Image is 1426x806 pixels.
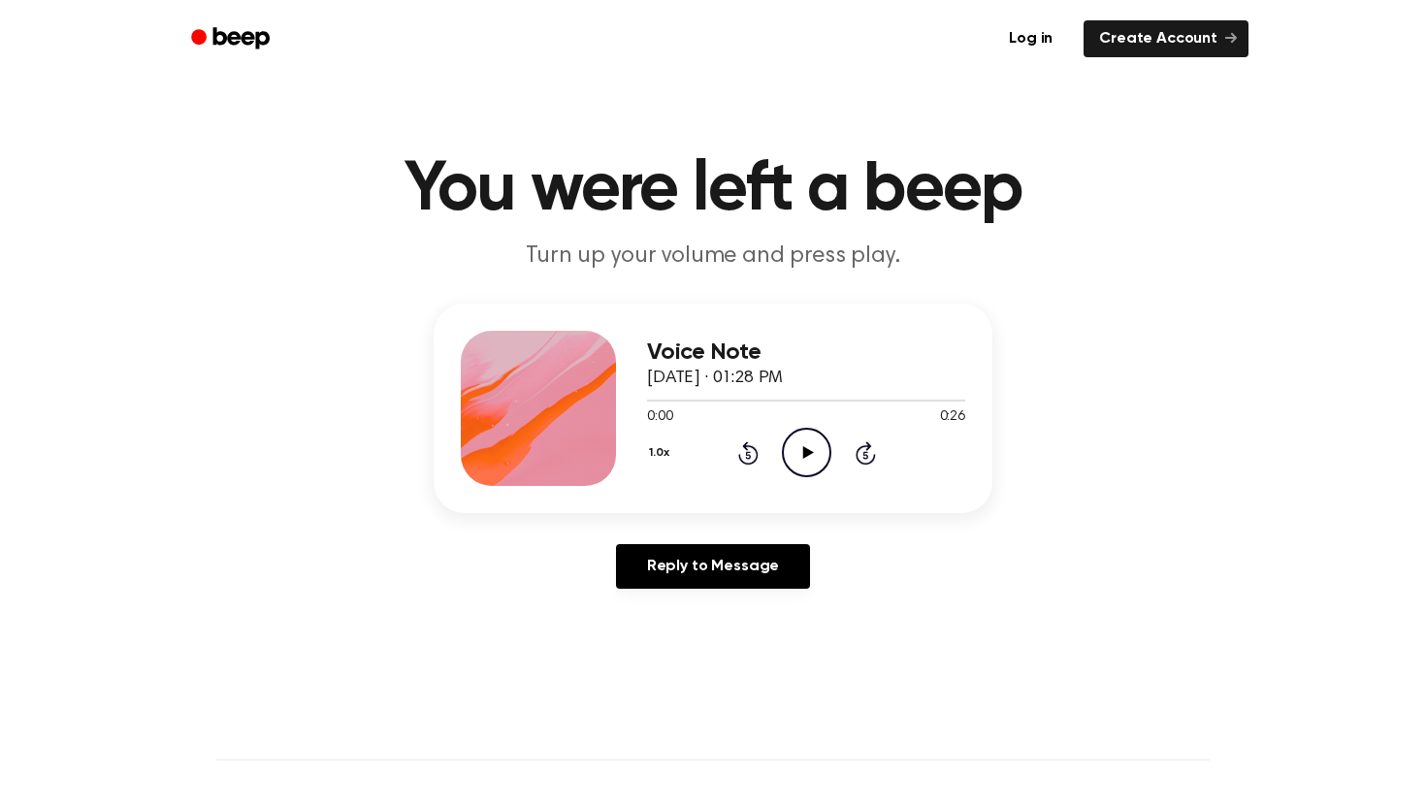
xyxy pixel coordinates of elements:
span: 0:00 [647,407,672,428]
a: Create Account [1084,20,1248,57]
a: Beep [178,20,287,58]
a: Log in [989,16,1072,61]
h1: You were left a beep [216,155,1210,225]
span: [DATE] · 01:28 PM [647,370,783,387]
span: 0:26 [940,407,965,428]
h3: Voice Note [647,339,965,366]
a: Reply to Message [616,544,810,589]
p: Turn up your volume and press play. [340,241,1086,273]
button: 1.0x [647,436,676,469]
